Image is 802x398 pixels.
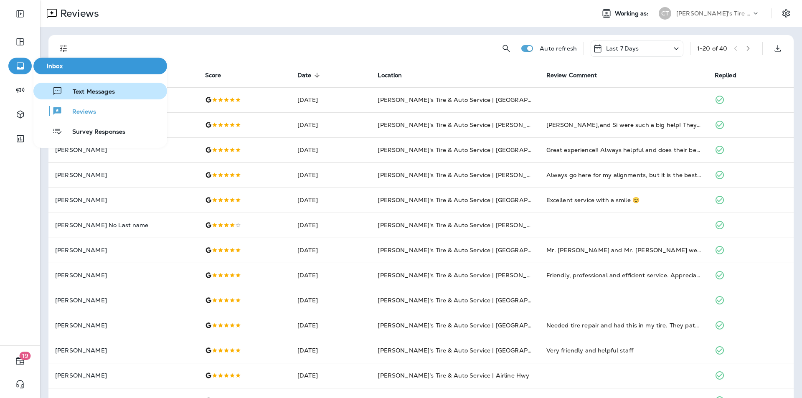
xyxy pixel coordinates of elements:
p: Auto refresh [540,45,577,52]
p: [PERSON_NAME] [55,347,192,354]
span: [PERSON_NAME]’s Tire & Auto Service | Airline Hwy [378,372,529,379]
button: Search Reviews [498,40,515,57]
td: [DATE] [291,112,371,137]
div: Very friendly and helpful staff [546,346,701,355]
div: Jimbo,and Si were such a big help! They were knowledgeable,friendly and thorough,and the mechanic... [546,121,701,129]
p: [PERSON_NAME] [55,297,192,304]
button: Survey Responses [33,123,167,139]
button: Export as CSV [769,40,786,57]
span: Inbox [37,63,164,70]
button: Expand Sidebar [8,5,32,22]
span: [PERSON_NAME]'s Tire & Auto Service | [GEOGRAPHIC_DATA][PERSON_NAME] [378,322,612,329]
td: [DATE] [291,188,371,213]
p: [PERSON_NAME] [55,322,192,329]
p: [PERSON_NAME] [55,197,192,203]
span: [PERSON_NAME]'s Tire & Auto Service | [PERSON_NAME][GEOGRAPHIC_DATA] [378,121,612,129]
p: [PERSON_NAME] No Last name [55,222,192,228]
td: [DATE] [291,137,371,162]
span: [PERSON_NAME]'s Tire & Auto Service | [GEOGRAPHIC_DATA] [378,246,561,254]
span: Reviews [62,108,96,116]
td: [DATE] [291,313,371,338]
span: Date [297,72,312,79]
td: [DATE] [291,238,371,263]
span: [PERSON_NAME]'s Tire & Auto Service | [GEOGRAPHIC_DATA] [378,347,561,354]
p: [PERSON_NAME] [55,147,192,153]
td: [DATE] [291,363,371,388]
span: [PERSON_NAME]'s Tire & Auto Service | [GEOGRAPHIC_DATA] [378,196,561,204]
span: [PERSON_NAME]'s Tire & Auto Service | [PERSON_NAME] [378,271,547,279]
span: Replied [715,72,736,79]
button: Reviews [33,103,167,119]
div: CT [659,7,671,20]
div: Friendly, professional and efficient service. Appreciated the can do attitude [546,271,701,279]
button: Text Messages [33,83,167,99]
td: [DATE] [291,263,371,288]
div: 1 - 20 of 40 [697,45,727,52]
p: [PERSON_NAME] [55,272,192,279]
div: Excellent service with a smile 😊 [546,196,701,204]
p: Last 7 Days [606,45,639,52]
button: Settings [779,6,794,21]
td: [DATE] [291,162,371,188]
span: [PERSON_NAME]'s Tire & Auto Service | [GEOGRAPHIC_DATA] [378,146,561,154]
span: Working as: [615,10,650,17]
p: [PERSON_NAME] [55,247,192,254]
span: 19 [20,352,31,360]
div: Needed tire repair and had this in my tire. They patched both spots in my 1 tire. Appreciate it v... [546,321,701,330]
span: [PERSON_NAME]'s Tire & Auto Service | [PERSON_NAME] [378,221,547,229]
td: [DATE] [291,288,371,313]
span: [PERSON_NAME]'s Tire & Auto Service | [GEOGRAPHIC_DATA] [378,297,561,304]
span: Text Messages [63,88,115,96]
button: Filters [55,40,72,57]
td: [DATE] [291,338,371,363]
div: Always go here for my alignments, but it is the best shop all around. Haven’t found anyone else I... [546,171,701,179]
td: [DATE] [291,213,371,238]
p: [PERSON_NAME] [55,172,192,178]
span: Score [205,72,221,79]
td: [DATE] [291,87,371,112]
span: [PERSON_NAME]'s Tire & Auto Service | [GEOGRAPHIC_DATA][PERSON_NAME] [378,96,612,104]
span: Location [378,72,402,79]
p: [PERSON_NAME] [55,372,192,379]
span: Review Comment [546,72,597,79]
span: [PERSON_NAME]'s Tire & Auto Service | [PERSON_NAME][GEOGRAPHIC_DATA] [378,171,612,179]
button: Inbox [33,58,167,74]
p: Reviews [57,7,99,20]
span: Survey Responses [62,128,125,136]
div: Great experience!! Always helpful and does their best to accommodate your schedule! [546,146,701,154]
div: Mr. Chris and Mr. Geoffrey were exceptionally and extremely professional, friendly and engaging t... [546,246,701,254]
p: [PERSON_NAME]'s Tire & Auto [676,10,751,17]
